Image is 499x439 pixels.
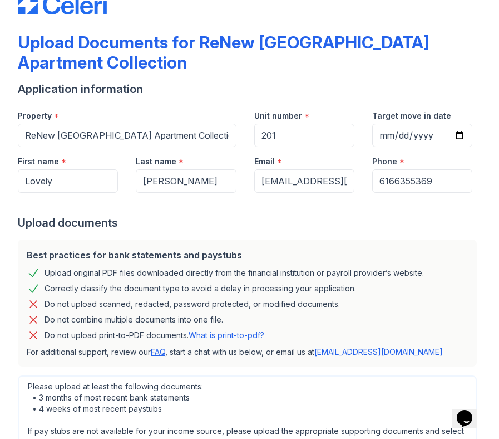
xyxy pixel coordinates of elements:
label: Last name [136,156,176,167]
div: Do not upload scanned, redacted, password protected, or modified documents. [45,297,340,311]
div: Application information [18,81,481,97]
a: What is print-to-pdf? [189,330,264,340]
p: For additional support, review our , start a chat with us below, or email us at [27,347,468,358]
p: Do not upload print-to-PDF documents. [45,330,264,341]
label: Unit number [254,110,302,121]
div: Do not combine multiple documents into one file. [45,313,223,326]
label: Email [254,156,275,167]
label: Target move in date [372,110,451,121]
label: First name [18,156,59,167]
div: Best practices for bank statements and paystubs [27,248,468,262]
div: Upload Documents for ReNew [GEOGRAPHIC_DATA] Apartment Collection [18,32,481,72]
div: Upload original PDF files downloaded directly from the financial institution or payroll provider’... [45,266,424,280]
a: FAQ [151,347,165,357]
label: Property [18,110,52,121]
div: Correctly classify the document type to avoid a delay in processing your application. [45,282,356,295]
iframe: chat widget [452,394,488,428]
a: [EMAIL_ADDRESS][DOMAIN_NAME] [314,347,443,357]
label: Phone [372,156,397,167]
div: Upload documents [18,215,481,231]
